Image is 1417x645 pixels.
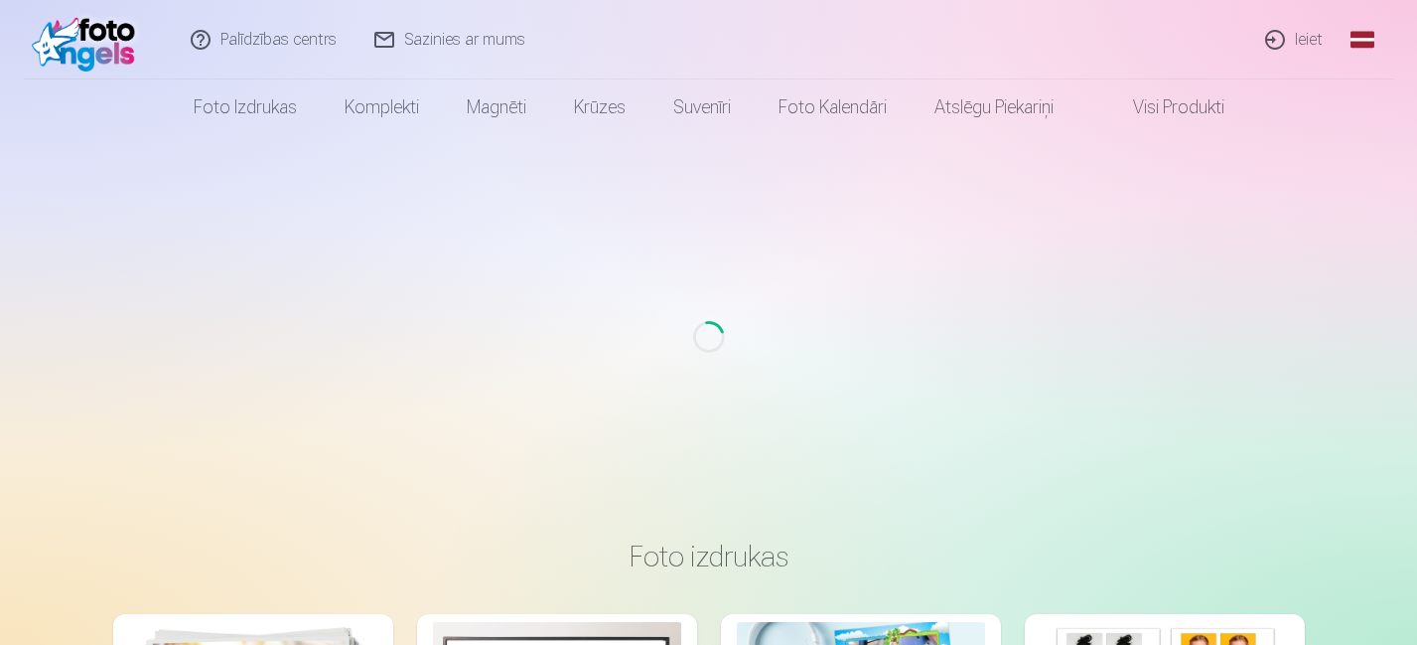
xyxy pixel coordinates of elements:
a: Atslēgu piekariņi [911,80,1077,135]
a: Visi produkti [1077,80,1248,135]
a: Foto kalendāri [755,80,911,135]
a: Magnēti [443,80,550,135]
h3: Foto izdrukas [129,539,1289,574]
a: Foto izdrukas [170,80,321,135]
a: Komplekti [321,80,443,135]
a: Krūzes [550,80,649,135]
a: Suvenīri [649,80,755,135]
img: /fa1 [32,8,146,72]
